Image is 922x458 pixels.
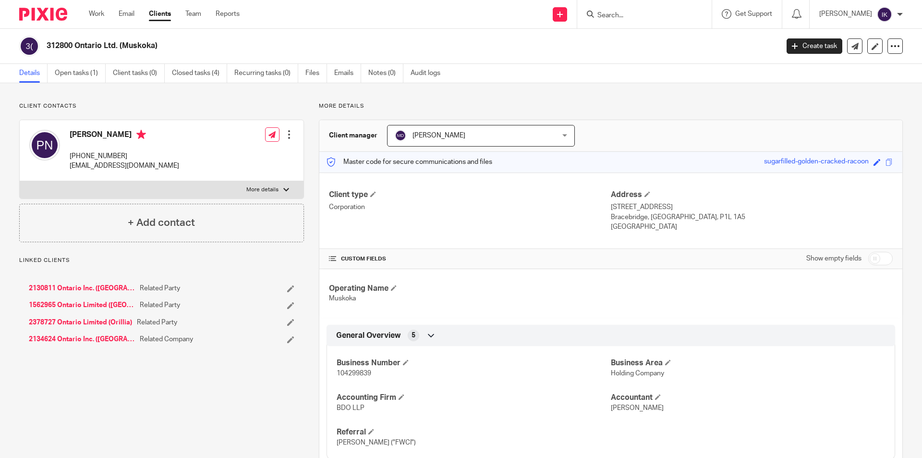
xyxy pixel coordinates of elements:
h2: 312800 Ontario Ltd. (Muskoka) [47,41,627,51]
span: Holding Company [611,370,664,377]
span: Related Party [140,300,180,310]
img: svg%3E [19,36,39,56]
p: [PERSON_NAME] [819,9,872,19]
h4: Operating Name [329,284,611,294]
p: [STREET_ADDRESS] [611,202,893,212]
a: Recurring tasks (0) [234,64,298,83]
h4: CUSTOM FIELDS [329,255,611,263]
a: Work [89,9,104,19]
span: [PERSON_NAME] [412,132,465,139]
img: svg%3E [29,130,60,161]
a: Clients [149,9,171,19]
p: [PHONE_NUMBER] [70,151,179,161]
h4: [PERSON_NAME] [70,130,179,142]
p: Master code for secure communications and files [327,157,492,167]
i: Primary [136,130,146,139]
a: Open tasks (1) [55,64,106,83]
img: svg%3E [395,130,406,141]
a: Details [19,64,48,83]
h4: Accounting Firm [337,393,611,403]
h4: + Add contact [128,215,195,230]
a: Closed tasks (4) [172,64,227,83]
a: 2378727 Ontario Limited (Orillia) [29,318,132,327]
a: Emails [334,64,361,83]
p: Corporation [329,202,611,212]
h4: Business Number [337,358,611,368]
span: Related Party [140,284,180,293]
a: Email [119,9,134,19]
a: Client tasks (0) [113,64,165,83]
input: Search [596,12,683,20]
p: Linked clients [19,257,304,264]
span: 104299839 [337,370,371,377]
a: 2134624 Ontario Inc. ([GEOGRAPHIC_DATA]) [29,334,135,344]
a: 1562965 Ontario Limited ([GEOGRAPHIC_DATA]) [29,300,135,310]
a: 2130811 Ontario Inc. ([GEOGRAPHIC_DATA]) [29,284,135,293]
span: Muskoka [329,295,356,302]
p: Client contacts [19,102,304,110]
a: Team [185,9,201,19]
span: Related Party [137,318,177,327]
a: Notes (0) [368,64,403,83]
span: [PERSON_NAME] ("FWCI") [337,439,416,446]
h4: Referral [337,427,611,437]
h3: Client manager [329,131,377,140]
p: [EMAIL_ADDRESS][DOMAIN_NAME] [70,161,179,171]
a: Reports [216,9,240,19]
h4: Business Area [611,358,885,368]
label: Show empty fields [806,254,861,263]
span: Related Company [140,334,193,344]
span: General Overview [336,331,400,341]
span: 5 [412,331,415,340]
h4: Accountant [611,393,885,403]
p: More details [246,186,279,194]
a: Files [305,64,327,83]
div: sugarfilled-golden-cracked-racoon [764,157,869,168]
h4: Client type [329,190,611,200]
img: Pixie [19,8,67,21]
p: [GEOGRAPHIC_DATA] [611,222,893,232]
h4: Address [611,190,893,200]
span: BDO LLP [337,405,364,411]
a: Audit logs [411,64,448,83]
span: Get Support [735,11,772,17]
img: svg%3E [877,7,892,22]
p: More details [319,102,903,110]
span: [PERSON_NAME] [611,405,664,411]
p: Bracebridge, [GEOGRAPHIC_DATA], P1L 1A5 [611,212,893,222]
a: Create task [787,38,842,54]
